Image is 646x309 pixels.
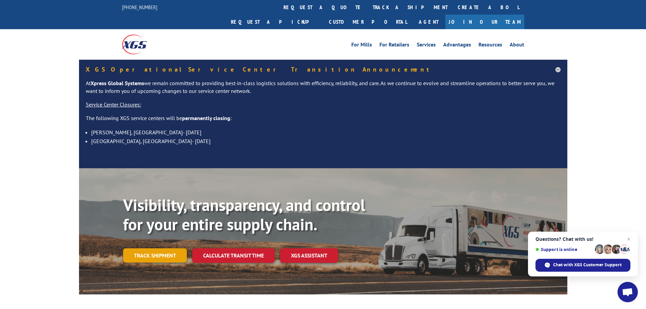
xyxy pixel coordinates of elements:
[182,115,230,121] strong: permanently closing
[86,101,141,108] u: Service Center Closures:
[226,15,324,29] a: Request a pickup
[478,42,502,50] a: Resources
[86,114,561,128] p: The following XGS service centers will be :
[417,42,436,50] a: Services
[510,42,524,50] a: About
[123,194,365,235] b: Visibility, transparency, and control for your entire supply chain.
[86,66,561,73] h5: XGS Operational Service Center Transition Announcement
[535,236,630,242] span: Questions? Chat with us!
[445,15,524,29] a: Join Our Team
[91,137,561,146] li: [GEOGRAPHIC_DATA], [GEOGRAPHIC_DATA]- [DATE]
[324,15,412,29] a: Customer Portal
[351,42,372,50] a: For Mills
[280,248,338,263] a: XGS ASSISTANT
[91,80,144,86] strong: Xpress Global Systems
[123,248,187,263] a: Track shipment
[535,259,630,272] span: Chat with XGS Customer Support
[379,42,409,50] a: For Retailers
[443,42,471,50] a: Advantages
[553,262,622,268] span: Chat with XGS Customer Support
[618,282,638,302] a: Open chat
[122,4,157,11] a: [PHONE_NUMBER]
[535,247,592,252] span: Support is online
[412,15,445,29] a: Agent
[86,79,561,101] p: At we remain committed to providing best-in-class logistics solutions with efficiency, reliabilit...
[192,248,275,263] a: Calculate transit time
[91,128,561,137] li: [PERSON_NAME], [GEOGRAPHIC_DATA]- [DATE]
